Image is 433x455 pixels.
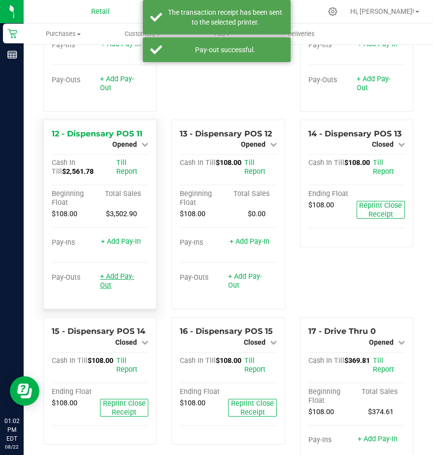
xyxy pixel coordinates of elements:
[244,159,266,176] a: Till Report
[357,388,405,396] div: Total Sales
[112,140,137,148] span: Opened
[357,201,405,219] button: Reprint Close Receipt
[52,41,100,50] div: Pay-Ins
[216,159,241,167] span: $108.00
[4,443,19,451] p: 08/22
[103,24,182,44] a: Customers
[241,140,266,148] span: Opened
[62,167,94,176] span: $2,561.78
[180,357,216,365] span: Cash In Till
[228,272,262,290] a: + Add Pay-Out
[244,357,266,374] a: Till Report
[24,24,103,44] a: Purchases
[228,399,276,417] button: Reprint Close Receipt
[52,159,75,176] span: Cash In Till
[115,338,137,346] span: Closed
[216,357,241,365] span: $108.00
[308,129,401,138] span: 14 - Dispensary POS 13
[308,41,357,50] div: Pay-Ins
[308,408,334,416] span: $108.00
[373,357,394,374] a: Till Report
[180,159,216,167] span: Cash In Till
[4,417,19,443] p: 01:02 PM EDT
[91,7,110,16] span: Retail
[244,338,266,346] span: Closed
[52,326,145,336] span: 15 - Dispensary POS 14
[368,408,394,416] span: $374.61
[52,357,88,365] span: Cash In Till
[308,190,357,198] div: Ending Float
[358,435,398,443] a: + Add Pay-In
[52,399,77,407] span: $108.00
[7,50,17,60] inline-svg: Reports
[228,190,276,198] div: Total Sales
[180,210,205,218] span: $108.00
[308,326,376,336] span: 17 - Drive Thru 0
[180,129,272,138] span: 13 - Dispensary POS 12
[327,7,339,16] div: Manage settings
[10,376,39,406] iframe: Resource center
[116,159,137,176] a: Till Report
[359,201,402,219] span: Reprint Close Receipt
[373,159,394,176] a: Till Report
[52,210,77,218] span: $108.00
[230,237,269,246] a: + Add Pay-In
[101,40,141,48] a: + Add Pay-In
[100,75,134,92] a: + Add Pay-Out
[308,388,357,405] div: Beginning Float
[180,388,228,396] div: Ending Float
[308,159,344,167] span: Cash In Till
[372,140,394,148] span: Closed
[231,399,274,417] span: Reprint Close Receipt
[100,190,148,198] div: Total Sales
[52,388,100,396] div: Ending Float
[180,238,228,247] div: Pay-Ins
[180,399,205,407] span: $108.00
[308,357,344,365] span: Cash In Till
[24,30,103,38] span: Purchases
[180,273,228,282] div: Pay-Outs
[167,45,283,55] div: Pay-out successful.
[308,436,357,445] div: Pay-Ins
[100,272,134,290] a: + Add Pay-Out
[52,273,100,282] div: Pay-Outs
[180,326,273,336] span: 16 - Dispensary POS 15
[52,238,100,247] div: Pay-Ins
[106,210,137,218] span: $3,502.90
[103,30,182,38] span: Customers
[274,30,328,38] span: Deliveries
[7,29,17,38] inline-svg: Retail
[180,190,228,207] div: Beginning Float
[88,357,113,365] span: $108.00
[350,7,414,15] span: Hi, [PERSON_NAME]!
[308,201,334,209] span: $108.00
[52,190,100,207] div: Beginning Float
[52,129,142,138] span: 12 - Dispensary POS 11
[116,357,137,374] a: Till Report
[100,399,148,417] button: Reprint Close Receipt
[344,357,370,365] span: $369.81
[52,76,100,85] div: Pay-Outs
[167,7,283,27] div: The transaction receipt has been sent to the selected printer.
[262,24,341,44] a: Deliveries
[308,76,357,85] div: Pay-Outs
[344,159,370,167] span: $108.00
[248,210,266,218] span: $0.00
[357,75,391,92] a: + Add Pay-Out
[103,399,146,417] span: Reprint Close Receipt
[358,40,398,48] a: + Add Pay-In
[369,338,394,346] span: Opened
[101,237,141,246] a: + Add Pay-In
